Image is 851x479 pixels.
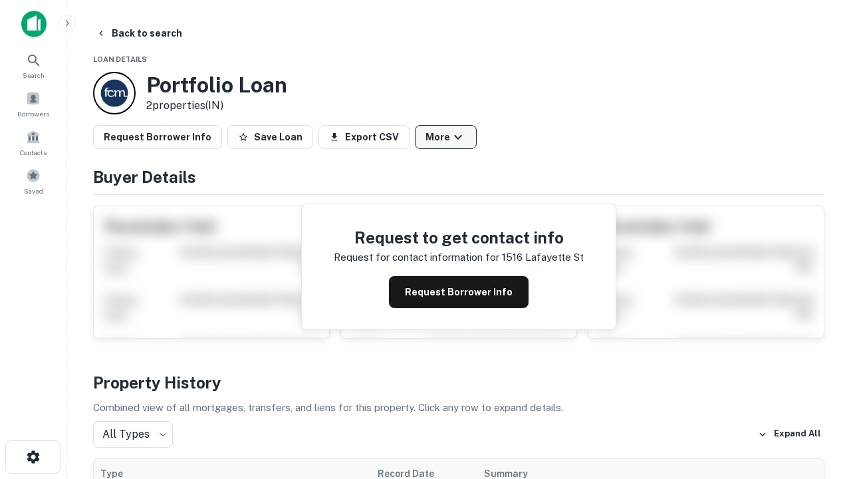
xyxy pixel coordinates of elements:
button: Export CSV [318,125,410,149]
iframe: Chat Widget [785,330,851,394]
button: Request Borrower Info [93,125,222,149]
span: Borrowers [17,108,49,119]
span: Search [23,70,45,80]
span: Contacts [20,147,47,158]
button: More [415,125,477,149]
a: Borrowers [4,86,62,122]
button: Expand All [755,424,824,444]
img: capitalize-icon.png [21,11,47,37]
h3: Portfolio Loan [146,73,287,98]
p: Request for contact information for [334,249,499,265]
a: Search [4,47,62,83]
button: Save Loan [227,125,313,149]
h4: Property History [93,371,824,395]
h4: Buyer Details [93,165,824,189]
span: Loan Details [93,55,147,63]
button: Request Borrower Info [389,276,529,308]
div: All Types [93,421,173,448]
p: 2 properties (IN) [146,98,287,114]
p: 1516 lafayette st [502,249,584,265]
span: Saved [24,186,43,196]
button: Back to search [90,21,187,45]
a: Saved [4,163,62,199]
a: Contacts [4,124,62,160]
h4: Request to get contact info [334,226,584,249]
p: Combined view of all mortgages, transfers, and liens for this property. Click any row to expand d... [93,400,824,416]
